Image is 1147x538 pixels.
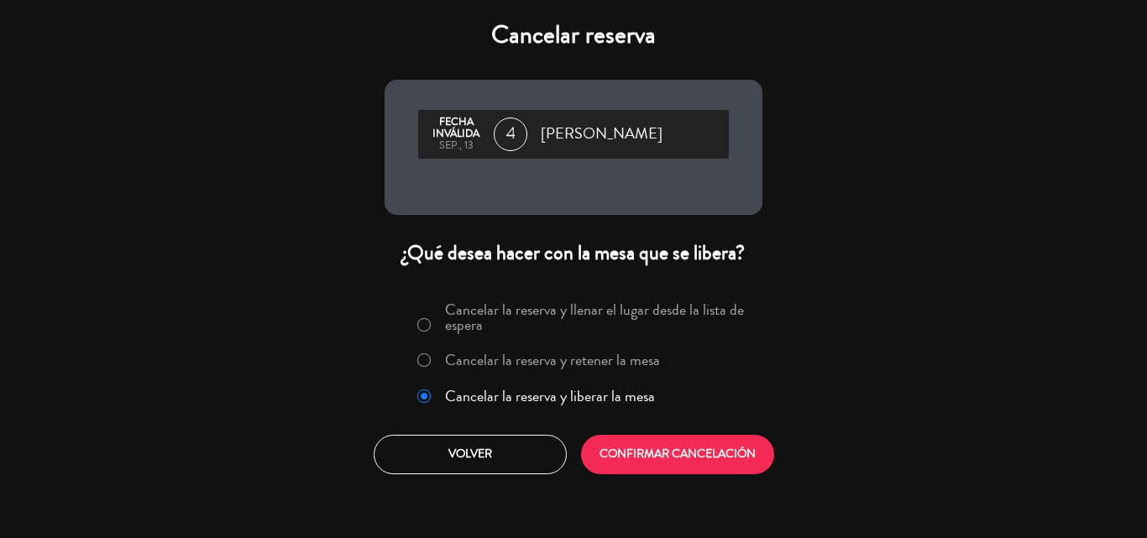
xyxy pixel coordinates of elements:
[445,353,660,368] label: Cancelar la reserva y retener la mesa
[385,20,762,50] h4: Cancelar reserva
[581,435,774,474] button: CONFIRMAR CANCELACIÓN
[445,389,655,404] label: Cancelar la reserva y liberar la mesa
[445,302,752,332] label: Cancelar la reserva y llenar el lugar desde la lista de espera
[427,117,485,140] div: Fecha inválida
[374,435,567,474] button: Volver
[427,140,485,152] div: sep., 13
[385,240,762,266] div: ¿Qué desea hacer con la mesa que se libera?
[541,122,663,147] span: [PERSON_NAME]
[494,118,527,151] span: 4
